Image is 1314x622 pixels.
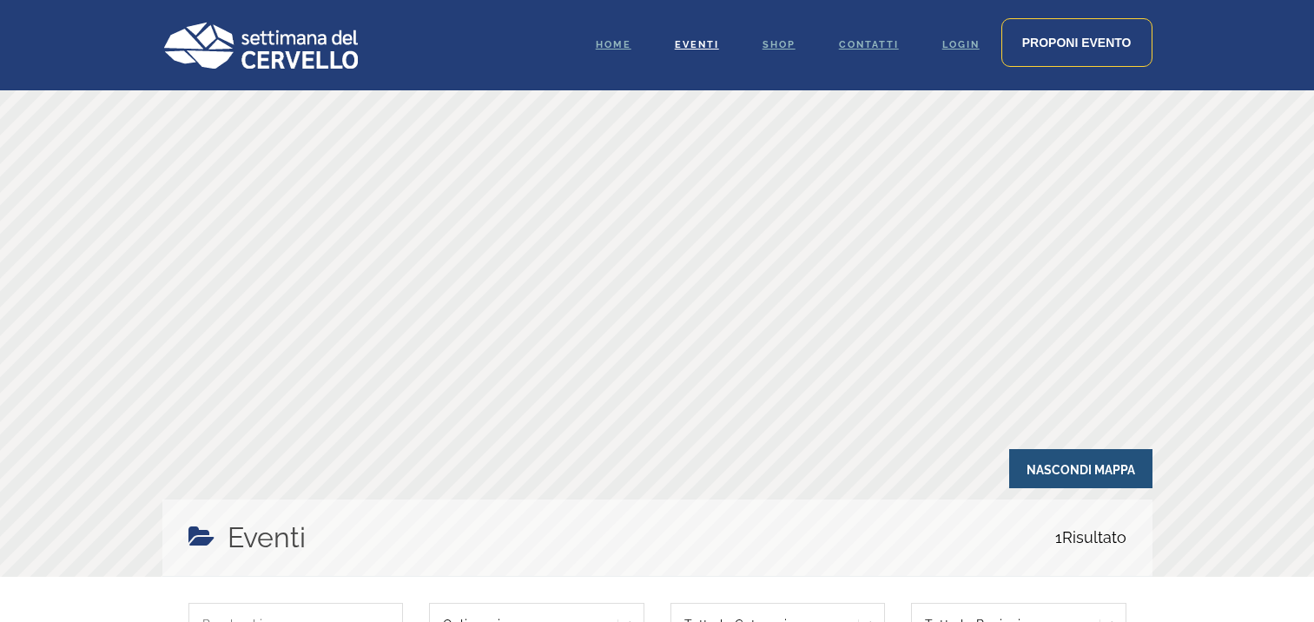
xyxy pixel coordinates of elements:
[1009,449,1152,488] span: Nascondi Mappa
[596,39,631,50] span: Home
[675,39,719,50] span: Eventi
[763,39,796,50] span: Shop
[942,39,980,50] span: Login
[162,22,358,69] img: Logo
[1022,36,1132,50] span: Proponi evento
[228,517,306,559] h4: Eventi
[839,39,899,50] span: Contatti
[1055,528,1062,546] span: 1
[1001,18,1152,67] a: Proponi evento
[1055,517,1126,559] span: Risultato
